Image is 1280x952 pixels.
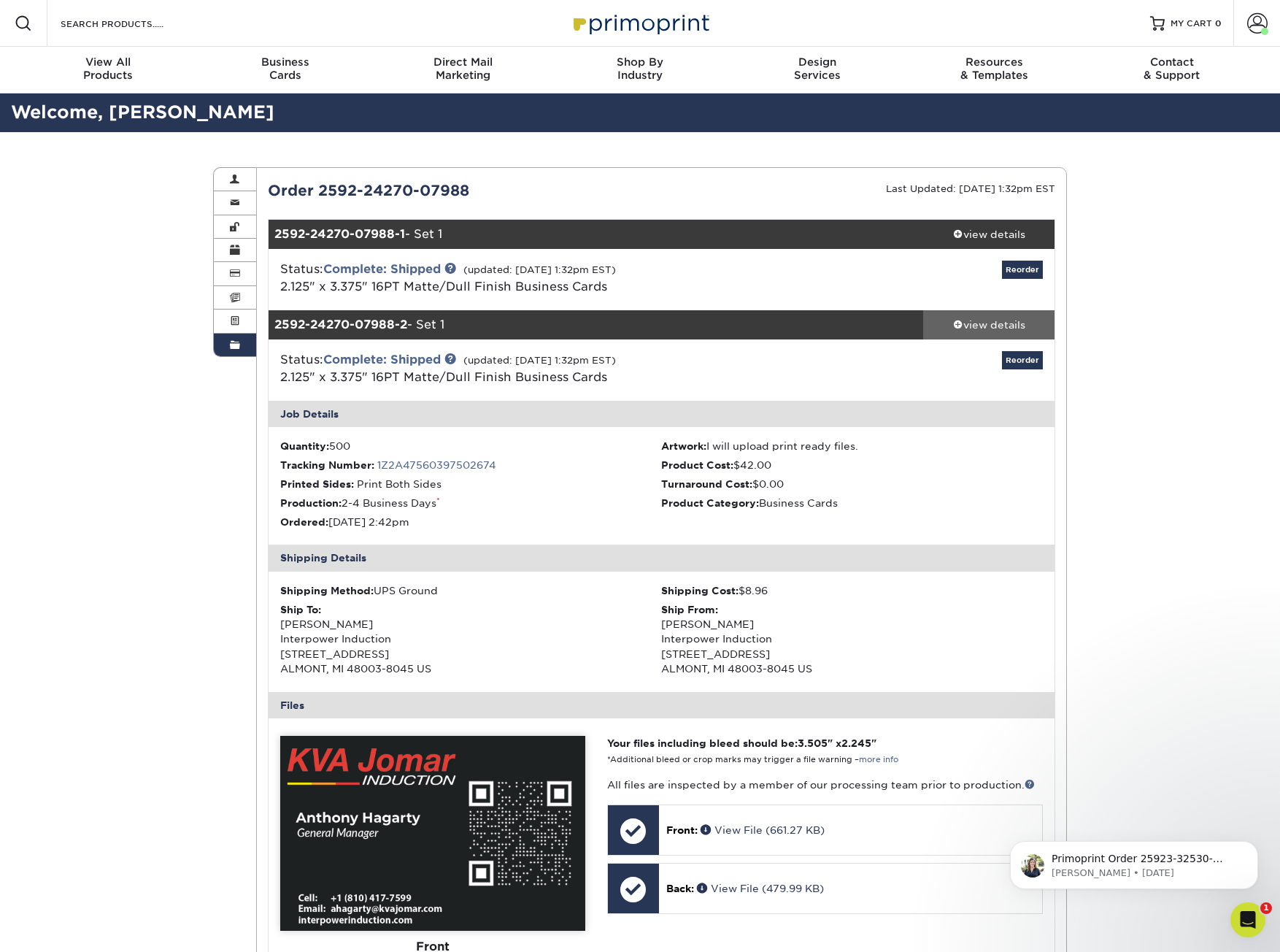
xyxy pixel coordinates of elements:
div: view details [923,318,1055,332]
span: 1 [1260,902,1272,914]
strong: Shipping Cost: [661,585,739,596]
img: Primoprint [567,7,713,39]
div: Status: [269,261,793,296]
div: & Templates [906,55,1083,82]
strong: Tracking Number: [280,459,374,471]
span: Primoprint Order 25923-32530-07988 Our Quality Assurance Department has determined that this job ... [63,42,248,315]
span: 3.505 [798,737,828,749]
p: Message from Irene, sent 1w ago [63,56,252,69]
li: [DATE] 2:42pm [280,515,662,529]
strong: 2592-24270-07988-2 [274,318,407,331]
strong: Shipping Method: [280,585,374,596]
a: Contact& Support [1083,47,1260,93]
a: View AllProducts [20,47,197,93]
div: [PERSON_NAME] Interpower Induction [STREET_ADDRESS] ALMONT, MI 48003-8045 US [661,602,1043,677]
li: Business Cards [661,496,1043,510]
span: Shop By [552,55,729,69]
a: Direct MailMarketing [374,47,552,93]
iframe: Intercom notifications message [988,810,1280,913]
a: Complete: Shipped [323,353,441,366]
span: View All [20,55,197,69]
a: 2.125" x 3.375" 16PT Matte/Dull Finish Business Cards [280,280,607,293]
a: 1Z2A47560397502674 [377,459,496,471]
span: Business [197,55,374,69]
strong: Turnaround Cost: [661,478,752,490]
div: Job Details [269,401,1055,427]
p: All files are inspected by a member of our processing team prior to production. [607,778,1043,792]
div: Industry [552,55,729,82]
a: more info [859,755,898,764]
strong: Ship From: [661,604,718,615]
div: [PERSON_NAME] Interpower Induction [STREET_ADDRESS] ALMONT, MI 48003-8045 US [280,602,662,677]
div: view details [923,227,1055,242]
a: Complete: Shipped [323,262,441,276]
a: View File (479.99 KB) [697,883,824,894]
li: $0.00 [661,477,1043,491]
a: View File (661.27 KB) [701,824,825,836]
div: Marketing [374,55,552,82]
span: Resources [906,55,1083,69]
div: Shipping Details [269,545,1055,571]
a: DesignServices [728,47,906,93]
a: 2.125" x 3.375" 16PT Matte/Dull Finish Business Cards [280,370,607,384]
span: Design [728,55,906,69]
strong: Your files including bleed should be: " x " [607,737,876,749]
a: Reorder [1002,351,1043,369]
strong: Quantity: [280,440,329,452]
a: Resources& Templates [906,47,1083,93]
li: 2-4 Business Days [280,496,662,510]
div: UPS Ground [280,583,662,598]
span: Front: [666,824,698,836]
input: SEARCH PRODUCTS..... [59,15,201,32]
small: *Additional bleed or crop marks may trigger a file warning – [607,755,898,764]
small: (updated: [DATE] 1:32pm EST) [463,355,616,366]
span: Back: [666,883,694,894]
span: MY CART [1171,18,1212,30]
span: Contact [1083,55,1260,69]
strong: Artwork: [661,440,706,452]
span: Print Both Sides [357,478,442,490]
span: 0 [1215,18,1222,28]
div: Files [269,692,1055,718]
div: Order 2592-24270-07988 [257,180,662,201]
iframe: Intercom live chat [1230,902,1265,937]
span: 2.245 [841,737,871,749]
strong: Printed Sides: [280,478,354,490]
li: I will upload print ready files. [661,439,1043,453]
a: BusinessCards [197,47,374,93]
div: Status: [269,351,793,386]
strong: Production: [280,497,342,509]
strong: Ordered: [280,516,328,528]
strong: Ship To: [280,604,321,615]
span: Direct Mail [374,55,552,69]
div: Services [728,55,906,82]
a: Shop ByIndustry [552,47,729,93]
strong: 2592-24270-07988-1 [274,227,405,241]
a: view details [923,310,1055,339]
li: $42.00 [661,458,1043,472]
small: (updated: [DATE] 1:32pm EST) [463,264,616,275]
li: 500 [280,439,662,453]
div: $8.96 [661,583,1043,598]
div: - Set 1 [269,220,924,249]
strong: Product Category: [661,497,759,509]
div: Products [20,55,197,82]
strong: Product Cost: [661,459,733,471]
div: - Set 1 [269,310,924,339]
div: Cards [197,55,374,82]
a: view details [923,220,1055,249]
small: Last Updated: [DATE] 1:32pm EST [886,183,1055,194]
div: & Support [1083,55,1260,82]
a: Reorder [1002,261,1043,279]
